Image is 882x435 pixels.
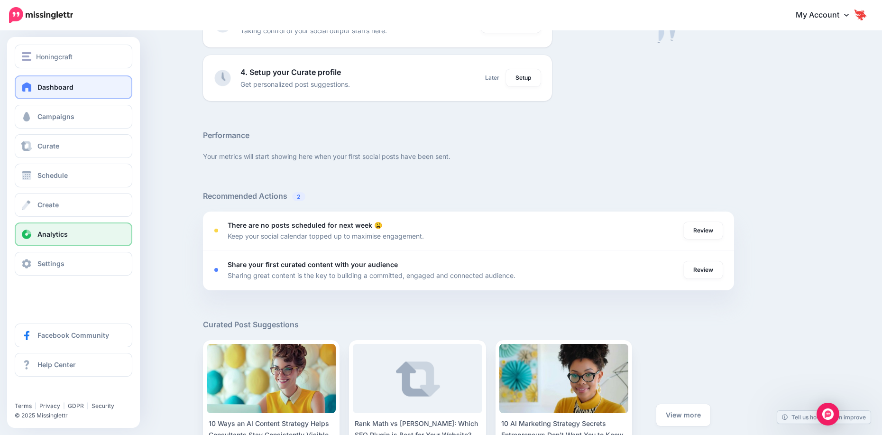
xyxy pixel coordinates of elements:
a: GDPR [68,402,84,409]
span: Campaigns [37,112,74,120]
li: © 2025 Missinglettr [15,411,138,420]
div: Open Intercom Messenger [817,403,839,426]
h5: Recommended Actions [203,190,734,202]
a: Setup [506,69,541,86]
p: Taking control of your social output starts here. [240,25,387,36]
a: Settings [15,252,132,276]
p: Sharing great content is the key to building a committed, engaged and connected audience. [228,270,515,281]
span: Dashboard [37,83,73,91]
span: Help Center [37,361,76,369]
span: | [35,402,37,409]
a: Privacy [39,402,60,409]
span: Schedule [37,171,68,179]
a: Campaigns [15,105,132,129]
span: Analytics [37,230,68,238]
h5: Performance [203,130,734,141]
h5: Curated Post Suggestions [203,319,734,331]
span: Curate [37,142,59,150]
span: | [63,402,65,409]
a: Help Center [15,353,132,377]
a: Security [92,402,114,409]
div: <div class='status-dot small red margin-right'></div>Error [214,268,218,272]
a: Review [684,261,723,278]
a: Terms [15,402,32,409]
a: Curate [15,134,132,158]
a: Facebook Community [15,324,132,347]
a: Later [479,69,505,86]
img: menu.png [22,52,31,61]
a: View more [656,404,710,426]
p: Get personalized post suggestions. [240,79,350,90]
iframe: Twitter Follow Button [15,389,87,398]
p: Keep your social calendar topped up to maximise engagement. [228,231,424,241]
img: Missinglettr [9,7,73,23]
p: Your metrics will start showing here when your first social posts have been sent. [203,151,734,162]
div: <div class='status-dot small red margin-right'></div>Error [214,229,218,232]
span: Create [37,201,59,209]
span: | [87,402,89,409]
span: Settings [37,259,64,268]
span: Facebook Community [37,331,109,339]
a: Dashboard [15,75,132,99]
button: Honingcraft [15,45,132,68]
a: Tell us how we can improve [777,411,871,424]
b: There are no posts scheduled for next week 😩 [228,221,382,229]
a: My Account [786,4,868,27]
img: clock-grey.png [214,70,231,86]
a: Review [684,222,723,239]
a: Schedule [15,164,132,187]
b: 4. Setup your Curate profile [240,67,341,77]
span: 2 [292,192,305,201]
b: Share your first curated content with your audience [228,260,398,268]
a: Analytics [15,222,132,246]
span: Honingcraft [36,51,73,62]
a: Create [15,193,132,217]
